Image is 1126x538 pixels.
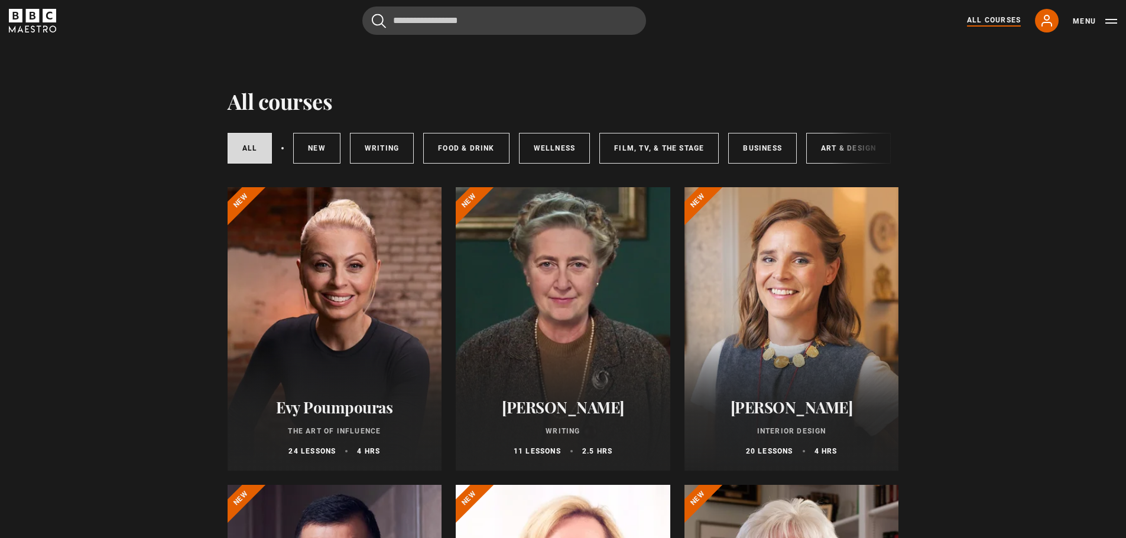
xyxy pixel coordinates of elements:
p: 24 lessons [288,446,336,457]
a: Business [728,133,797,164]
a: Film, TV, & The Stage [599,133,719,164]
button: Toggle navigation [1073,15,1117,27]
p: 4 hrs [815,446,838,457]
a: Art & Design [806,133,891,164]
a: All Courses [967,15,1021,27]
a: All [228,133,272,164]
input: Search [362,6,646,35]
a: [PERSON_NAME] Interior Design 20 lessons 4 hrs New [684,187,899,471]
h2: Evy Poumpouras [242,398,428,416]
svg: BBC Maestro [9,9,56,32]
h1: All courses [228,89,333,113]
p: Writing [470,426,656,436]
a: [PERSON_NAME] Writing 11 lessons 2.5 hrs New [456,187,670,471]
a: New [293,133,340,164]
h2: [PERSON_NAME] [470,398,656,416]
h2: [PERSON_NAME] [699,398,885,416]
p: Interior Design [699,426,885,436]
p: The Art of Influence [242,426,428,436]
a: Evy Poumpouras The Art of Influence 24 lessons 4 hrs New [228,187,442,471]
button: Submit the search query [372,14,386,28]
a: Wellness [519,133,590,164]
p: 4 hrs [357,446,380,457]
a: Food & Drink [423,133,509,164]
p: 20 lessons [746,446,793,457]
p: 2.5 hrs [582,446,612,457]
p: 11 lessons [514,446,561,457]
a: Writing [350,133,414,164]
